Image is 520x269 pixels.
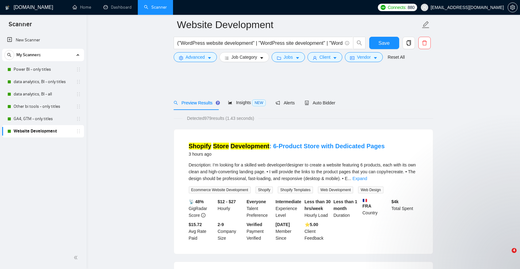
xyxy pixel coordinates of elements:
span: info-circle [345,41,349,45]
a: homeHome [73,5,91,10]
a: Power BI - only titles [14,63,72,76]
div: GigRadar Score [188,198,217,219]
span: setting [508,5,517,10]
img: logo [5,3,10,13]
button: idcardVendorcaret-down [345,52,383,62]
div: Payment Verified [245,221,274,242]
div: Talent Preference [245,198,274,219]
button: setting [508,2,518,12]
button: barsJob Categorycaret-down [219,52,269,62]
div: Tooltip anchor [215,100,221,106]
span: Shopify Templates [278,187,313,193]
span: 4 [512,248,517,253]
a: Other bi tools - only titles [14,100,72,113]
a: Website Development [14,125,72,137]
b: ⭐️ 5.00 [305,222,318,227]
span: delete [419,40,430,46]
span: info-circle [201,213,205,217]
span: holder [76,92,81,97]
a: GA4, GTM - only titles [14,113,72,125]
button: copy [403,37,415,49]
a: searchScanner [144,5,167,10]
button: Save [369,37,399,49]
b: Everyone [247,199,266,204]
span: user [422,5,427,10]
button: search [353,37,366,49]
span: Web Development [318,187,353,193]
span: caret-down [295,56,300,60]
button: settingAdvancedcaret-down [174,52,217,62]
span: setting [179,56,183,60]
span: caret-down [373,56,378,60]
b: Verified [247,222,262,227]
span: 880 [408,4,414,11]
a: Expand [353,176,367,181]
input: Scanner name... [177,17,421,32]
span: edit [422,21,430,29]
li: New Scanner [2,34,84,46]
span: Preview Results [174,100,218,105]
span: caret-down [207,56,212,60]
b: FRA [362,198,389,208]
b: Intermediate [276,199,301,204]
div: Member Since [274,221,303,242]
span: holder [76,79,81,84]
b: $ 4k [391,199,399,204]
span: user [313,56,317,60]
span: search [5,53,14,57]
a: New Scanner [7,34,79,46]
span: Insights [228,100,266,105]
span: notification [276,101,280,105]
a: dashboardDashboard [104,5,132,10]
button: delete [418,37,431,49]
span: holder [76,67,81,72]
mark: Store [213,143,229,149]
span: Scanner [4,20,37,33]
span: search [353,40,365,46]
div: Avg Rate Paid [188,221,217,242]
img: 🇫🇷 [363,198,367,203]
a: Shopify Store Development: 6-Product Store with Dedicated Pages [189,143,385,149]
div: Description: I’m looking for a skilled web developer/designer to create a website featuring 6 pro... [189,162,418,182]
a: Reset All [388,54,405,61]
span: Detected 979 results (1.43 seconds) [183,115,258,122]
span: My Scanners [16,49,41,61]
span: Connects: [388,4,406,11]
span: Vendor [357,54,370,61]
a: data analytics, BI - only titles [14,76,72,88]
div: Client Feedback [303,221,332,242]
b: 📡 48% [189,199,204,204]
span: caret-down [260,56,264,60]
div: Hourly [216,198,245,219]
span: holder [76,129,81,134]
b: Less than 1 month [333,199,357,211]
span: area-chart [228,100,232,105]
span: folder [277,56,281,60]
span: ... [348,176,351,181]
span: search [174,101,178,105]
b: 2-9 [218,222,224,227]
div: 3 hours ago [189,150,385,158]
span: idcard [350,56,354,60]
span: bars [225,56,229,60]
span: Auto Bidder [305,100,335,105]
img: upwork-logo.png [381,5,386,10]
button: folderJobscaret-down [272,52,305,62]
div: Hourly Load [303,198,332,219]
mark: Shopify [189,143,211,149]
li: My Scanners [2,49,84,137]
span: NEW [252,99,266,106]
span: Alerts [276,100,295,105]
span: Jobs [284,54,293,61]
div: Duration [332,198,361,219]
mark: Development [230,143,269,149]
b: Less than 30 hrs/week [305,199,331,211]
b: $12 - $27 [218,199,236,204]
span: holder [76,116,81,121]
span: robot [305,101,309,105]
span: Job Category [231,54,257,61]
a: data analytics, BI - all [14,88,72,100]
span: Client [319,54,331,61]
span: copy [403,40,415,46]
iframe: Intercom live chat [499,248,514,263]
